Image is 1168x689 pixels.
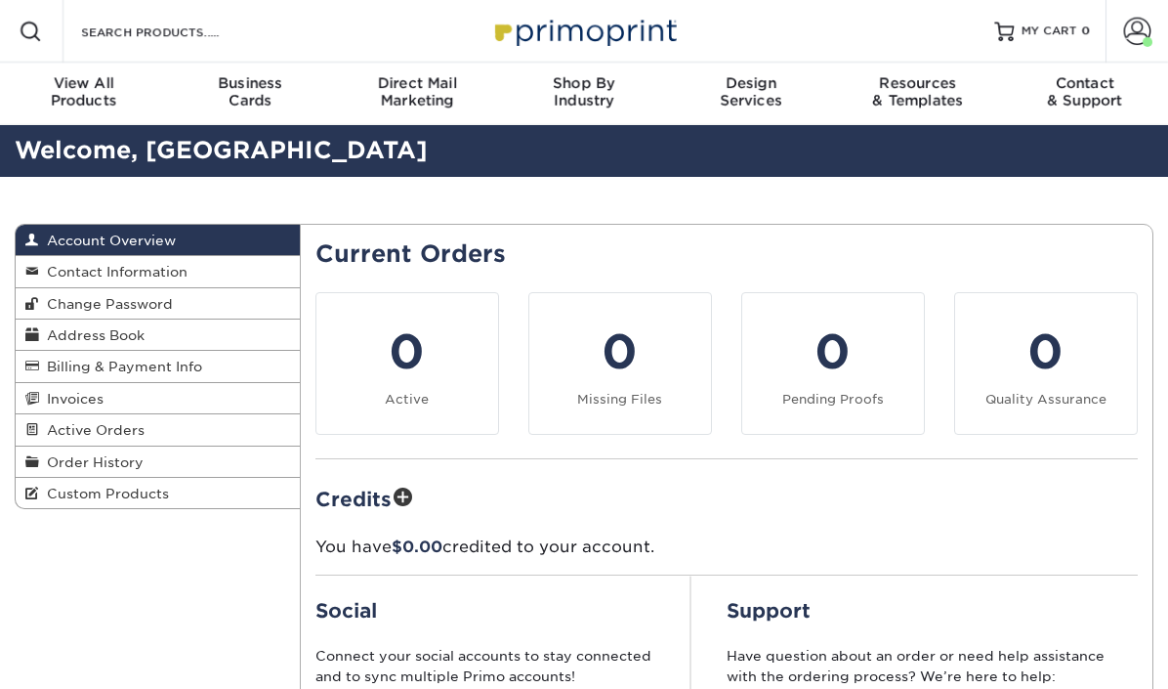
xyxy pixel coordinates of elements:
[727,599,1138,623] h2: Support
[16,383,300,414] a: Invoices
[528,292,712,435] a: 0 Missing Files
[834,74,1001,109] div: & Templates
[167,63,334,125] a: BusinessCards
[315,599,656,623] h2: Social
[39,233,176,248] span: Account Overview
[834,63,1001,125] a: Resources& Templates
[39,327,145,343] span: Address Book
[392,538,442,556] span: $0.00
[79,20,270,43] input: SEARCH PRODUCTS.....
[16,320,300,351] a: Address Book
[167,74,334,109] div: Cards
[328,317,486,387] div: 0
[315,483,1139,513] h2: Credits
[16,447,300,478] a: Order History
[334,74,501,92] span: Direct Mail
[1001,74,1168,109] div: & Support
[967,317,1125,387] div: 0
[39,359,202,374] span: Billing & Payment Info
[667,74,834,92] span: Design
[501,74,668,92] span: Shop By
[315,292,499,435] a: 0 Active
[1001,74,1168,92] span: Contact
[667,63,834,125] a: DesignServices
[315,240,1139,269] h2: Current Orders
[167,74,334,92] span: Business
[541,317,699,387] div: 0
[385,392,429,407] small: Active
[782,392,884,407] small: Pending Proofs
[315,646,656,686] p: Connect your social accounts to stay connected and to sync multiple Primo accounts!
[727,646,1138,686] p: Have question about an order or need help assistance with the ordering process? We’re here to help:
[16,351,300,382] a: Billing & Payment Info
[334,63,501,125] a: Direct MailMarketing
[667,74,834,109] div: Services
[954,292,1138,435] a: 0 Quality Assurance
[501,63,668,125] a: Shop ByIndustry
[16,256,300,287] a: Contact Information
[834,74,1001,92] span: Resources
[39,422,145,438] span: Active Orders
[754,317,912,387] div: 0
[16,478,300,508] a: Custom Products
[1022,23,1077,40] span: MY CART
[39,264,188,280] span: Contact Information
[501,74,668,109] div: Industry
[39,296,173,312] span: Change Password
[16,414,300,446] a: Active Orders
[741,292,925,435] a: 0 Pending Proofs
[315,536,1139,559] p: You have credited to your account.
[1081,24,1090,38] span: 0
[577,392,662,407] small: Missing Files
[39,486,169,501] span: Custom Products
[16,288,300,320] a: Change Password
[1001,63,1168,125] a: Contact& Support
[486,10,682,52] img: Primoprint
[39,391,104,407] span: Invoices
[39,454,144,470] span: Order History
[985,392,1106,407] small: Quality Assurance
[334,74,501,109] div: Marketing
[16,225,300,256] a: Account Overview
